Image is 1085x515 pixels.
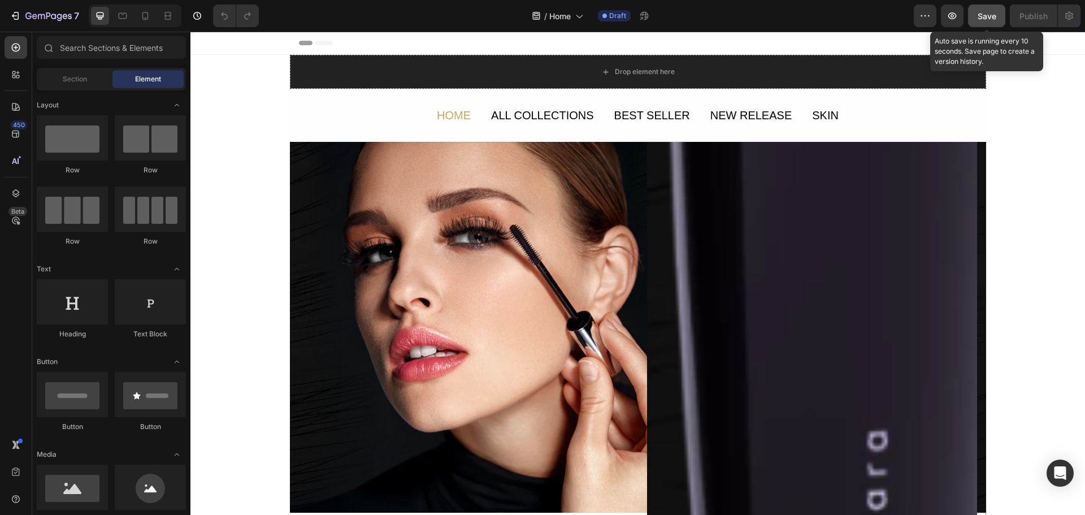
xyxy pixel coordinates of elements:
[245,74,281,93] div: HOME
[115,165,186,175] div: Row
[427,34,504,45] span: ALL COLLECTIONS
[99,110,796,483] div: Overlay
[1019,10,1048,22] div: Publish
[115,329,186,339] div: Text Block
[378,34,404,45] span: HOME
[168,96,186,114] span: Toggle open
[423,74,501,93] div: BEST SELLER
[549,10,571,22] span: Home
[910,31,925,46] summary: Search
[99,110,796,483] div: Background Image
[620,74,649,93] div: SKIN
[544,10,547,22] span: /
[609,11,626,21] span: Draft
[37,36,186,59] input: Search Sections & Elements
[1010,5,1057,27] button: Publish
[1011,27,1015,40] span: 0
[37,449,57,460] span: Media
[37,422,108,432] div: Button
[37,357,58,367] span: Button
[212,1,873,16] div: Mid-Season Sale Up to 70% Off.
[37,264,51,274] span: Text
[37,165,108,175] div: Row
[168,260,186,278] span: Toggle open
[37,236,108,246] div: Row
[11,120,27,129] div: 450
[115,422,186,432] div: Button
[190,32,1085,515] iframe: Design area
[37,100,59,110] span: Layout
[1047,460,1074,487] div: Open Intercom Messenger
[74,9,79,23] p: 7
[672,33,718,62] a: BLOG
[115,236,186,246] div: Row
[683,34,707,45] span: BLOG
[5,5,84,27] button: 7
[591,33,672,62] a: NEW RELEASE
[526,34,579,45] span: BEST SELLER
[168,353,186,371] span: Toggle open
[515,33,591,62] a: BEST SELLER
[424,36,484,45] div: Drop element here
[415,33,515,62] a: ALL COLLECTIONS
[8,207,27,216] div: Beta
[519,74,602,93] div: NEW RELEASE
[602,34,661,45] span: NEW RELEASE
[300,74,405,93] div: ALL COLLECTIONS
[367,33,415,62] a: HOME
[213,5,259,27] div: Undo/Redo
[37,329,108,339] div: Heading
[584,3,620,15] a: Shop Now
[168,445,186,464] span: Toggle open
[978,11,996,21] span: Save
[135,74,161,84] span: Element
[63,74,87,84] span: Section
[968,5,1005,27] button: Save
[42,27,82,54] img: cosmetraluxe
